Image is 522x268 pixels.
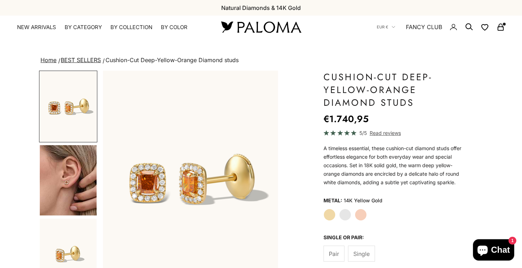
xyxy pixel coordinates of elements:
inbox-online-store-chat: Shopify online store chat [471,239,516,262]
button: Go to item 1 [39,71,97,142]
span: 5/5 [359,129,367,137]
button: Go to item 4 [39,144,97,216]
nav: breadcrumbs [39,55,483,65]
a: NEW ARRIVALS [17,24,56,31]
button: EUR € [377,24,395,30]
summary: By Collection [110,24,152,31]
nav: Secondary navigation [377,16,505,38]
a: 5/5 Read reviews [323,129,465,137]
summary: By Color [161,24,187,31]
legend: Metal: [323,195,342,206]
a: BEST SELLERS [61,56,101,64]
span: Cushion-Cut Deep-Yellow-Orange Diamond studs [105,56,239,64]
variant-option-value: 14K Yellow Gold [344,195,382,206]
nav: Primary navigation [17,24,204,31]
span: Single [353,249,370,258]
span: Read reviews [370,129,401,137]
legend: Single or Pair: [323,232,364,243]
a: FANCY CLUB [406,22,442,32]
p: Natural Diamonds & 14K Gold [221,3,301,12]
h1: Cushion-Cut Deep-Yellow-Orange Diamond studs [323,71,465,109]
sale-price: €1.740,95 [323,112,369,126]
summary: By Category [65,24,102,31]
img: #YellowGold [40,71,97,142]
span: Pair [329,249,339,258]
a: Home [40,56,56,64]
img: #YellowGold #WhiteGold #RoseGold [40,145,97,215]
span: A timeless essential, these cushion-cut diamond studs offer effortless elegance for both everyday... [323,145,461,185]
span: EUR € [377,24,388,30]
